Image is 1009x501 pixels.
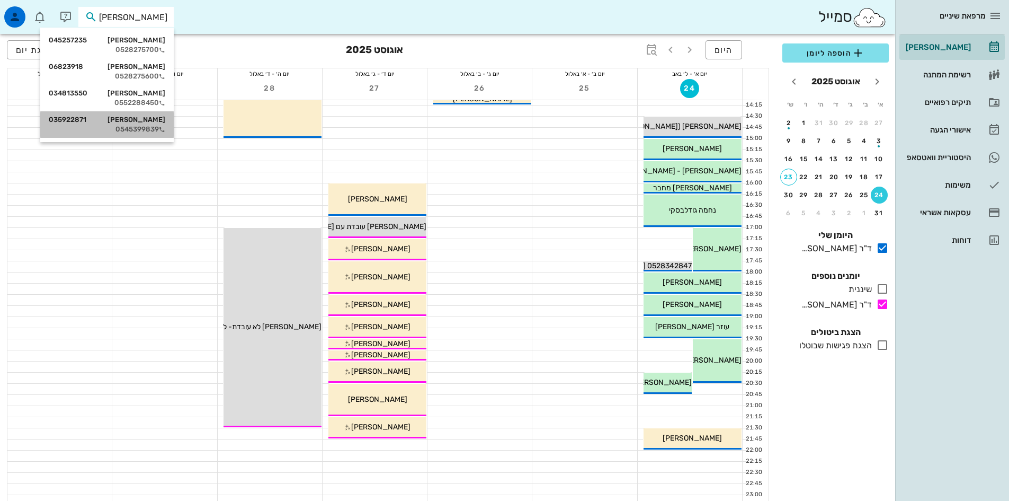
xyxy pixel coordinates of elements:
[743,435,764,444] div: 21:45
[743,357,764,366] div: 20:00
[365,84,385,93] span: 27
[868,72,887,91] button: חודש שעבר
[351,339,410,348] span: [PERSON_NAME]
[841,187,858,204] button: 26
[826,187,843,204] button: 27
[743,112,764,121] div: 14:30
[810,187,827,204] button: 28
[856,205,873,222] button: 1
[682,356,742,365] span: [PERSON_NAME]
[780,205,797,222] button: 6
[780,169,797,186] button: 23
[796,169,812,186] button: 22
[826,155,843,163] div: 13
[743,468,764,477] div: 22:30
[841,115,858,131] button: 29
[743,101,764,110] div: 14:15
[743,424,764,433] div: 21:30
[810,209,827,217] div: 4
[810,169,827,186] button: 21
[795,339,872,352] div: הצגת פגישות שבוטלו
[826,151,843,168] button: 13
[871,115,888,131] button: 27
[260,84,279,93] span: 28
[899,145,1005,170] a: היסטוריית וואטסאפ
[841,137,858,145] div: 5
[427,68,532,79] div: יום ג׳ - ב׳ באלול
[841,151,858,168] button: 12
[856,173,873,181] div: 18
[904,181,971,189] div: משימות
[780,187,797,204] button: 30
[782,229,889,242] h4: היומן שלי
[780,191,797,199] div: 30
[743,323,764,332] div: 19:15
[780,119,797,127] div: 2
[470,79,489,98] button: 26
[899,117,1005,143] a: אישורי הגעה
[49,89,87,98] span: 034813550
[904,236,971,244] div: דוחות
[780,151,797,168] button: 16
[899,34,1005,60] a: [PERSON_NAME]
[796,133,812,150] button: 8
[781,173,797,181] div: 23
[680,79,699,98] button: 24
[743,446,764,455] div: 22:00
[49,116,165,124] div: [PERSON_NAME]
[743,190,764,199] div: 16:15
[859,95,872,113] th: ב׳
[797,242,872,255] div: ד"ר [PERSON_NAME]
[841,155,858,163] div: 12
[351,244,410,253] span: [PERSON_NAME]
[807,71,864,92] button: אוגוסט 2025
[49,116,86,124] span: 035922871
[743,134,764,143] div: 15:00
[632,378,692,387] span: [PERSON_NAME]
[871,137,888,145] div: 3
[841,205,858,222] button: 2
[743,212,764,221] div: 16:45
[899,227,1005,253] a: דוחות
[575,79,594,98] button: 25
[7,40,66,59] button: תצוגת יום
[940,11,986,21] span: מרפאת שיניים
[856,191,873,199] div: 25
[871,133,888,150] button: 3
[346,40,403,61] h3: אוגוסט 2025
[780,137,797,145] div: 9
[743,156,764,165] div: 15:30
[856,137,873,145] div: 4
[810,205,827,222] button: 4
[871,191,888,199] div: 24
[49,36,165,45] div: [PERSON_NAME]
[904,43,971,51] div: [PERSON_NAME]
[782,43,889,63] button: הוספה ליומן
[828,95,842,113] th: ד׳
[49,63,165,71] div: [PERSON_NAME]
[874,95,888,113] th: א׳
[796,151,812,168] button: 15
[323,68,427,79] div: יום ד׳ - ג׳ באלול
[663,278,722,287] span: [PERSON_NAME]
[682,244,742,253] span: [PERSON_NAME]
[706,40,742,59] button: היום
[810,119,827,127] div: 31
[796,173,812,181] div: 22
[796,209,812,217] div: 5
[638,68,742,79] div: יום א׳ - ל׳ באב
[653,183,732,192] span: [PERSON_NAME] מחבר
[871,151,888,168] button: 10
[743,223,764,232] div: 17:00
[826,173,843,181] div: 20
[856,133,873,150] button: 4
[743,368,764,377] div: 20:15
[351,423,410,432] span: [PERSON_NAME]
[810,115,827,131] button: 31
[743,201,764,210] div: 16:30
[49,72,165,81] div: 0528275600
[796,155,812,163] div: 15
[796,137,812,145] div: 8
[616,122,742,131] span: [PERSON_NAME] ([PERSON_NAME])
[780,209,797,217] div: 6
